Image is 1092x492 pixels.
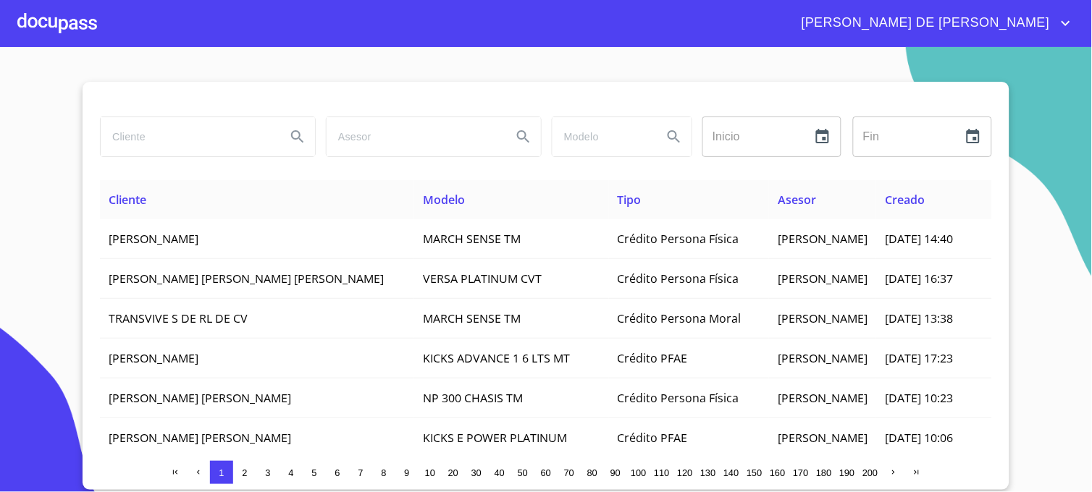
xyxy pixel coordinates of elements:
button: 50 [511,461,534,484]
button: 140 [720,461,743,484]
span: Crédito Persona Física [618,390,739,406]
input: search [101,117,274,156]
span: 90 [610,467,621,478]
span: [PERSON_NAME] [778,271,868,287]
span: Modelo [423,192,465,208]
button: 110 [650,461,673,484]
button: 9 [395,461,419,484]
span: Cliente [109,192,146,208]
button: Search [280,119,315,154]
span: Crédito PFAE [618,430,688,446]
button: Search [657,119,692,154]
button: Search [506,119,541,154]
span: [DATE] 14:40 [885,231,953,247]
span: 70 [564,467,574,478]
span: 140 [723,467,739,478]
button: 130 [697,461,720,484]
button: 160 [766,461,789,484]
span: 9 [404,467,409,478]
span: 1 [219,467,224,478]
button: 8 [372,461,395,484]
span: 190 [839,467,854,478]
span: 170 [793,467,808,478]
span: 60 [541,467,551,478]
span: 100 [631,467,646,478]
span: KICKS E POWER PLATINUM [423,430,567,446]
span: [PERSON_NAME] [778,350,868,366]
button: 90 [604,461,627,484]
button: 6 [326,461,349,484]
button: 80 [581,461,604,484]
span: 5 [311,467,316,478]
span: Crédito PFAE [618,350,688,366]
span: 7 [358,467,363,478]
button: 100 [627,461,650,484]
button: 120 [673,461,697,484]
button: 20 [442,461,465,484]
span: 30 [471,467,482,478]
span: VERSA PLATINUM CVT [423,271,542,287]
span: 50 [518,467,528,478]
button: 70 [558,461,581,484]
button: 1 [210,461,233,484]
span: 160 [770,467,785,478]
span: [PERSON_NAME] [109,231,198,247]
span: [PERSON_NAME] [PERSON_NAME] [109,430,291,446]
button: 180 [812,461,836,484]
span: [DATE] 13:38 [885,310,953,326]
button: 30 [465,461,488,484]
span: Crédito Persona Moral [618,310,742,326]
span: 130 [700,467,715,478]
input: search [553,117,651,156]
span: 6 [335,467,340,478]
span: 150 [747,467,762,478]
span: [PERSON_NAME] [778,310,868,326]
span: Creado [885,192,925,208]
span: Crédito Persona Física [618,231,739,247]
span: [DATE] 17:23 [885,350,953,366]
span: 20 [448,467,458,478]
span: [DATE] 16:37 [885,271,953,287]
span: 200 [862,467,878,478]
span: TRANSVIVE S DE RL DE CV [109,310,248,326]
span: 110 [654,467,669,478]
span: [PERSON_NAME] DE [PERSON_NAME] [791,12,1057,35]
button: 60 [534,461,558,484]
span: 180 [816,467,831,478]
button: 4 [280,461,303,484]
span: MARCH SENSE TM [423,231,521,247]
button: 170 [789,461,812,484]
span: NP 300 CHASIS TM [423,390,523,406]
span: 10 [425,467,435,478]
span: [DATE] 10:06 [885,430,953,446]
span: 40 [495,467,505,478]
span: [PERSON_NAME] [PERSON_NAME] [PERSON_NAME] [109,271,384,287]
span: Tipo [618,192,642,208]
button: 190 [836,461,859,484]
span: [PERSON_NAME] [PERSON_NAME] [109,390,291,406]
span: 3 [265,467,270,478]
span: 120 [677,467,692,478]
span: [PERSON_NAME] [109,350,198,366]
span: 8 [381,467,386,478]
span: MARCH SENSE TM [423,310,521,326]
span: [PERSON_NAME] [778,430,868,446]
span: [DATE] 10:23 [885,390,953,406]
button: 150 [743,461,766,484]
span: [PERSON_NAME] [778,231,868,247]
span: 2 [242,467,247,478]
button: account of current user [791,12,1075,35]
span: KICKS ADVANCE 1 6 LTS MT [423,350,570,366]
button: 10 [419,461,442,484]
button: 7 [349,461,372,484]
button: 2 [233,461,256,484]
span: Crédito Persona Física [618,271,739,287]
span: 80 [587,467,597,478]
button: 40 [488,461,511,484]
button: 200 [859,461,882,484]
button: 3 [256,461,280,484]
span: 4 [288,467,293,478]
input: search [327,117,500,156]
span: Asesor [778,192,816,208]
button: 5 [303,461,326,484]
